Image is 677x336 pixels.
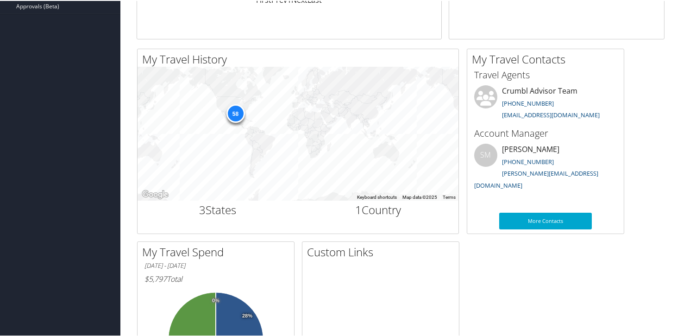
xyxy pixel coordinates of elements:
[443,194,456,199] a: Terms (opens in new tab)
[144,273,167,283] span: $5,797
[472,51,624,66] h2: My Travel Contacts
[305,201,452,217] h2: Country
[402,194,437,199] span: Map data ©2025
[474,68,617,81] h3: Travel Agents
[499,212,592,228] a: More Contacts
[357,193,397,200] button: Keyboard shortcuts
[474,143,497,166] div: SM
[502,98,554,107] a: [PHONE_NUMBER]
[470,143,621,192] li: [PERSON_NAME]
[502,157,554,165] a: [PHONE_NUMBER]
[142,51,458,66] h2: My Travel History
[502,110,600,118] a: [EMAIL_ADDRESS][DOMAIN_NAME]
[242,312,252,318] tspan: 28%
[199,201,206,216] span: 3
[140,188,170,200] img: Google
[140,188,170,200] a: Open this area in Google Maps (opens a new window)
[474,168,598,189] a: [PERSON_NAME][EMAIL_ADDRESS][DOMAIN_NAME]
[474,126,617,139] h3: Account Manager
[142,243,294,259] h2: My Travel Spend
[212,297,219,303] tspan: 0%
[307,243,459,259] h2: Custom Links
[226,103,244,122] div: 58
[470,84,621,122] li: Crumbl Advisor Team
[144,201,291,217] h2: States
[144,273,287,283] h6: Total
[144,260,287,269] h6: [DATE] - [DATE]
[355,201,362,216] span: 1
